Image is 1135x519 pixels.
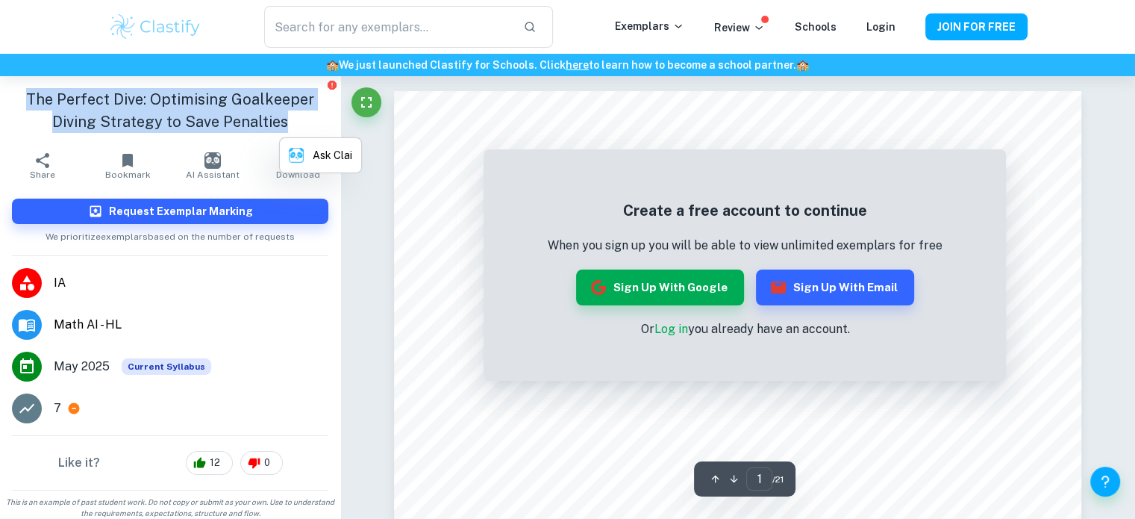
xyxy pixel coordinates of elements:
[326,79,337,90] button: Report issue
[925,13,1028,40] button: JOIN FOR FREE
[12,88,328,133] h1: The Perfect Dive: Optimising Goalkeeper Diving Strategy to Save Penalties
[204,152,221,169] img: AI Assistant
[186,451,233,475] div: 12
[12,199,328,224] button: Request Exemplar Marking
[548,237,942,255] p: When you sign up you will be able to view unlimited exemplars for free
[280,138,361,173] button: Ask Clai
[105,170,151,180] span: Bookmark
[548,320,942,338] p: Or you already have an account.
[276,170,320,180] span: Download
[772,473,784,486] span: / 21
[756,270,914,305] button: Sign up with Email
[30,170,55,180] span: Share
[351,87,381,117] button: Fullscreen
[576,270,744,305] button: Sign up with Google
[289,148,304,163] img: clai.png
[122,358,211,375] div: This exemplar is based on the current syllabus. Feel free to refer to it for inspiration/ideas wh...
[122,358,211,375] span: Current Syllabus
[85,145,170,187] button: Bookmark
[240,451,283,475] div: 0
[548,199,942,222] h5: Create a free account to continue
[714,19,765,36] p: Review
[326,59,339,71] span: 🏫
[54,358,110,376] span: May 2025
[170,145,255,187] button: AI Assistant
[796,59,809,71] span: 🏫
[313,147,352,164] p: Ask Clai
[54,274,328,292] span: IA
[566,59,589,71] a: here
[58,454,100,472] h6: Like it?
[264,6,510,48] input: Search for any exemplars...
[46,224,295,243] span: We prioritize exemplars based on the number of requests
[3,57,1132,73] h6: We just launched Clastify for Schools. Click to learn how to become a school partner.
[54,400,61,417] p: 7
[795,21,837,33] a: Schools
[54,316,328,334] span: Math AI - HL
[6,497,334,519] span: This is an example of past student work. Do not copy or submit as your own. Use to understand the...
[256,456,278,470] span: 0
[108,12,203,42] img: Clastify logo
[109,203,253,220] h6: Request Exemplar Marking
[1090,467,1120,497] button: Help and Feedback
[866,21,895,33] a: Login
[201,456,228,470] span: 12
[654,322,687,336] a: Log in
[615,18,684,34] p: Exemplars
[255,145,340,187] button: Download
[186,170,240,180] span: AI Assistant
